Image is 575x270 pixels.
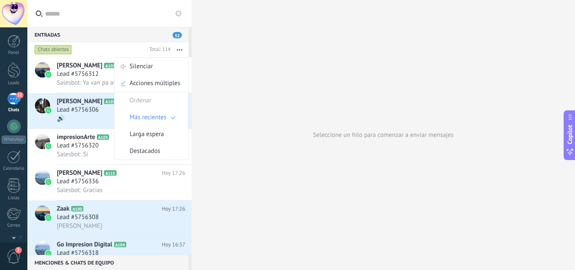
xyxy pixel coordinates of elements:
a: avatariconimpresionArteA105Hoy 17:38Lead #5756320Salesbot: Si [27,129,192,164]
span: A104 [114,242,126,247]
span: 52 [173,32,182,38]
div: Entradas [27,27,189,42]
span: Lead #5756312 [57,70,98,78]
div: WhatsApp [2,136,26,144]
img: icon [45,143,51,149]
div: Leads [2,80,26,86]
img: icon [45,251,51,257]
span: Silenciar [130,58,153,75]
span: Go Impresion Digital [57,241,112,249]
span: Lead #5756318 [57,249,98,257]
span: A115 [104,170,116,176]
a: avatariconZaakA100Hoy 17:26Lead #5756308[PERSON_NAME] [27,200,192,236]
div: Total: 114 [146,45,170,54]
span: [PERSON_NAME] [57,61,102,70]
img: icon [45,72,51,78]
span: impresionArte [57,133,95,142]
span: 🔊 [57,115,65,123]
span: Zaak [57,205,69,213]
div: Correo [2,223,26,228]
span: Ordenar [130,92,152,109]
span: A103 [104,63,116,68]
a: avataricon[PERSON_NAME]A101Hoy 18:15Lead #5756306🔊 [27,93,192,128]
span: Destacados [130,143,160,160]
span: [PERSON_NAME] [57,169,102,177]
img: icon [45,107,51,113]
a: avataricon[PERSON_NAME]A103Hoy 18:19Lead #5756312Salesbot: Ya van pa alla [27,57,192,93]
a: avataricon[PERSON_NAME]A115Hoy 17:26Lead #5756336Salesbot: Gracias [27,165,192,200]
span: Copilot [566,125,574,144]
span: [PERSON_NAME] [57,97,102,106]
span: Lead #5756320 [57,142,98,150]
span: Hoy 17:26 [162,205,185,213]
div: Panel [2,50,26,56]
span: Salesbot: Ya van pa alla [57,79,120,87]
button: Más [170,42,189,57]
span: A101 [104,99,116,104]
div: Chats [2,107,26,113]
div: Listas [2,195,26,201]
span: Lead #5756308 [57,213,98,222]
span: Acciones múltiples [130,75,180,92]
span: Hoy 16:37 [162,241,185,249]
span: Salesbot: Si [57,150,88,158]
span: Hoy 17:26 [162,169,185,177]
span: 52 [16,92,23,99]
span: 2 [15,247,22,254]
span: Lead #5756306 [57,106,98,114]
span: A105 [97,134,109,140]
div: Chats abiertos [35,45,72,55]
span: A100 [71,206,83,211]
div: Calendario [2,166,26,171]
span: Lead #5756336 [57,177,98,186]
span: Más recientes [130,109,167,126]
span: Salesbot: Gracias [57,186,103,194]
span: Larga espera [130,126,164,143]
div: Menciones & Chats de equipo [27,255,189,270]
img: icon [45,179,51,185]
img: icon [45,215,51,221]
span: [PERSON_NAME] [57,222,102,230]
